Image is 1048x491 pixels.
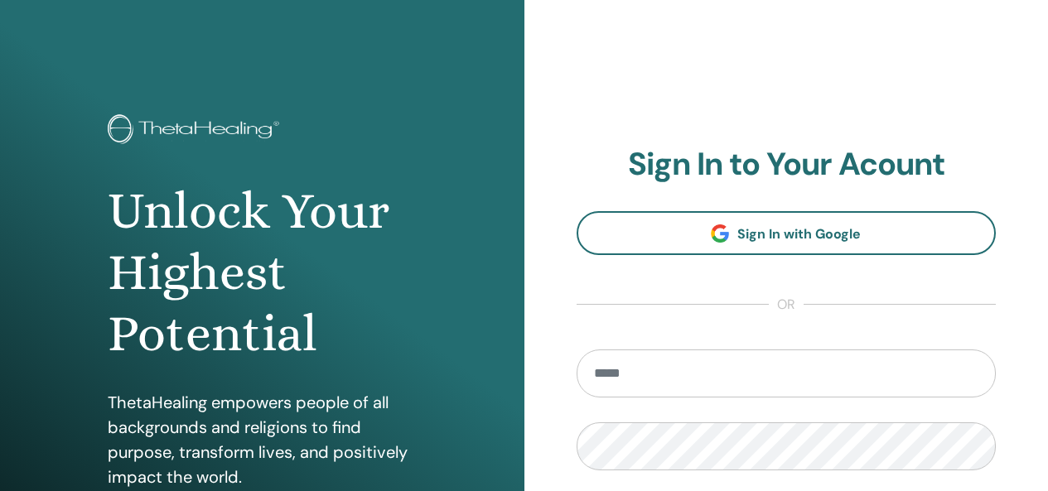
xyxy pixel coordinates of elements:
a: Sign In with Google [577,211,997,255]
span: or [769,295,804,315]
p: ThetaHealing empowers people of all backgrounds and religions to find purpose, transform lives, a... [108,390,416,489]
h2: Sign In to Your Acount [577,146,997,184]
h1: Unlock Your Highest Potential [108,181,416,365]
span: Sign In with Google [737,225,861,243]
